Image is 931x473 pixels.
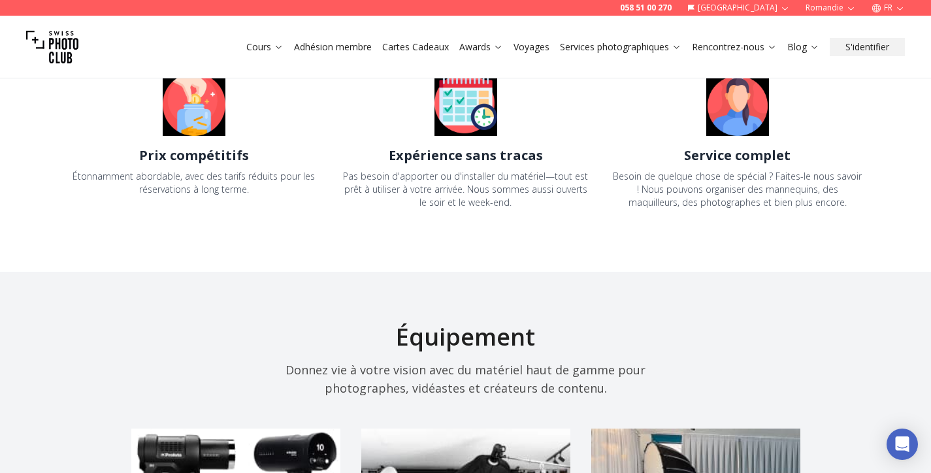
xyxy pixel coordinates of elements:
a: Cartes Cadeaux [382,41,449,54]
h2: Équipement [246,324,685,350]
button: Blog [782,38,825,56]
button: Cours [241,38,289,56]
button: Adhésion membre [289,38,377,56]
a: Services photographiques [560,41,681,54]
h2: Prix compétitifs [139,146,249,165]
div: Open Intercom Messenger [887,429,918,460]
a: Rencontrez-nous [692,41,777,54]
a: Blog [787,41,819,54]
img: Prix compétitifs [163,73,225,136]
a: 058 51 00 270 [620,3,672,13]
button: Rencontrez-nous [687,38,782,56]
div: Donnez vie à votre vision avec du matériel haut de gamme pour photographes, vidéastes et créateur... [246,361,685,397]
div: Étonnamment abordable, avec des tarifs réduits pour les réservations à long terme. [69,170,319,196]
h2: Expérience sans tracas [389,146,543,165]
a: Awards [459,41,503,54]
button: Awards [454,38,508,56]
img: Expérience sans tracas [434,73,497,136]
a: Voyages [514,41,549,54]
div: Pas besoin d'apporter ou d'installer du matériel—tout est prêt à utiliser à votre arrivée. Nous s... [340,170,591,209]
img: Swiss photo club [26,21,78,73]
img: Service complet [706,73,769,136]
button: Services photographiques [555,38,687,56]
h2: Service complet [684,146,791,165]
a: Adhésion membre [294,41,372,54]
button: Cartes Cadeaux [377,38,454,56]
button: Voyages [508,38,555,56]
div: Besoin de quelque chose de spécial ? Faites-le nous savoir ! Nous pouvons organiser des mannequin... [612,170,863,209]
button: S'identifier [830,38,905,56]
a: Cours [246,41,284,54]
